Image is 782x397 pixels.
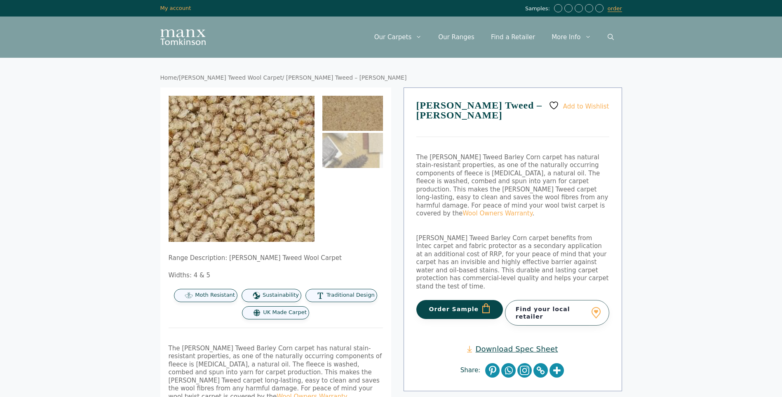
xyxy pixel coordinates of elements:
[460,366,484,375] span: Share:
[322,133,383,168] img: Tomkinson Tweed - Barley Corn - Image 2
[505,300,609,326] a: Find your local retailer
[322,96,383,131] img: Tomkinson Tweed - Barley Corn
[169,272,383,280] p: Widths: 4 & 5
[501,363,516,378] a: Whatsapp
[160,5,191,11] a: My account
[416,234,609,291] p: [PERSON_NAME] Tweed Barley Corn carpet benefits from Intec carpet and fabric protector as a secon...
[485,363,500,378] a: Pinterest
[543,25,599,50] a: More Info
[366,25,430,50] a: Our Carpets
[326,292,375,299] span: Traditional Design
[608,5,622,12] a: order
[179,74,282,81] a: [PERSON_NAME] Tweed Wool Carpet
[169,254,383,262] p: Range Description: [PERSON_NAME] Tweed Wool Carpet
[483,25,543,50] a: Find a Retailer
[416,154,608,217] span: The [PERSON_NAME] Tweed Barley Corn carpet has natural stain-resistant properties, as one of the ...
[416,300,503,319] button: Order Sample
[517,363,532,378] a: Instagram
[160,74,622,82] nav: Breadcrumb
[366,25,622,50] nav: Primary
[416,100,609,137] h1: [PERSON_NAME] Tweed – [PERSON_NAME]
[599,25,622,50] a: Open Search Bar
[160,74,177,81] a: Home
[467,344,558,354] a: Download Spec Sheet
[195,292,235,299] span: Moth Resistant
[525,5,552,12] span: Samples:
[549,100,609,111] a: Add to Wishlist
[533,363,548,378] a: Copy Link
[160,29,206,45] img: Manx Tomkinson
[550,363,564,378] a: More
[563,102,609,110] span: Add to Wishlist
[263,292,299,299] span: Sustainability
[263,309,306,316] span: UK Made Carpet
[430,25,483,50] a: Our Ranges
[463,210,532,217] a: Wool Owners Warranty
